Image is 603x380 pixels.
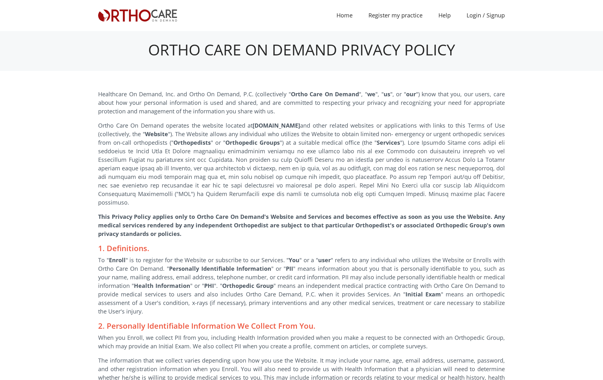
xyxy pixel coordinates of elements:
strong: Initial Exam [405,290,441,298]
strong: [DOMAIN_NAME] [253,122,300,129]
strong: This Privacy Policy applies only to Ortho Care On Demand's Website and Services and becomes effec... [98,213,505,237]
strong: Enroll [109,256,126,264]
strong: You [289,256,299,264]
strong: Orthopedic Groups [225,139,280,146]
strong: PHI [204,282,214,289]
p: Ortho Care On Demand operates the website located at and other related websites or applications w... [98,121,505,207]
a: Home [329,8,361,22]
h1: ORTHO CARE ON DEMAND PRIVACY POLICY [98,41,505,59]
strong: our [406,90,416,98]
strong: Orthopedists [173,139,211,146]
p: To " " is to register for the Website or subscribe to our Services. " " or a " " refers to any in... [98,256,505,316]
a: Help [430,8,459,22]
strong: Website [145,130,168,138]
a: Login / Signup [459,11,513,20]
h5: 1. Definitions. [98,244,505,253]
strong: user [318,256,331,264]
strong: Services [377,139,400,146]
strong: PII [286,265,293,272]
p: When you Enroll, we collect PII from you, including Health Information provided when you make a r... [98,333,505,351]
h5: 2. Personally Identifiable Information We Collect From You. [98,321,505,331]
strong: we [367,90,375,98]
strong: Health Information [134,282,190,289]
p: Healthcare On Demand, Inc. and Ortho On Demand, P.C. (collectively " ", " ", " ", or " ") know th... [98,90,505,116]
strong: us [384,90,390,98]
strong: Ortho Care On Demand [291,90,359,98]
a: Register my practice [361,8,430,22]
strong: Orthopedic Group [222,282,273,289]
strong: Personally Identifiable Information [169,265,272,272]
